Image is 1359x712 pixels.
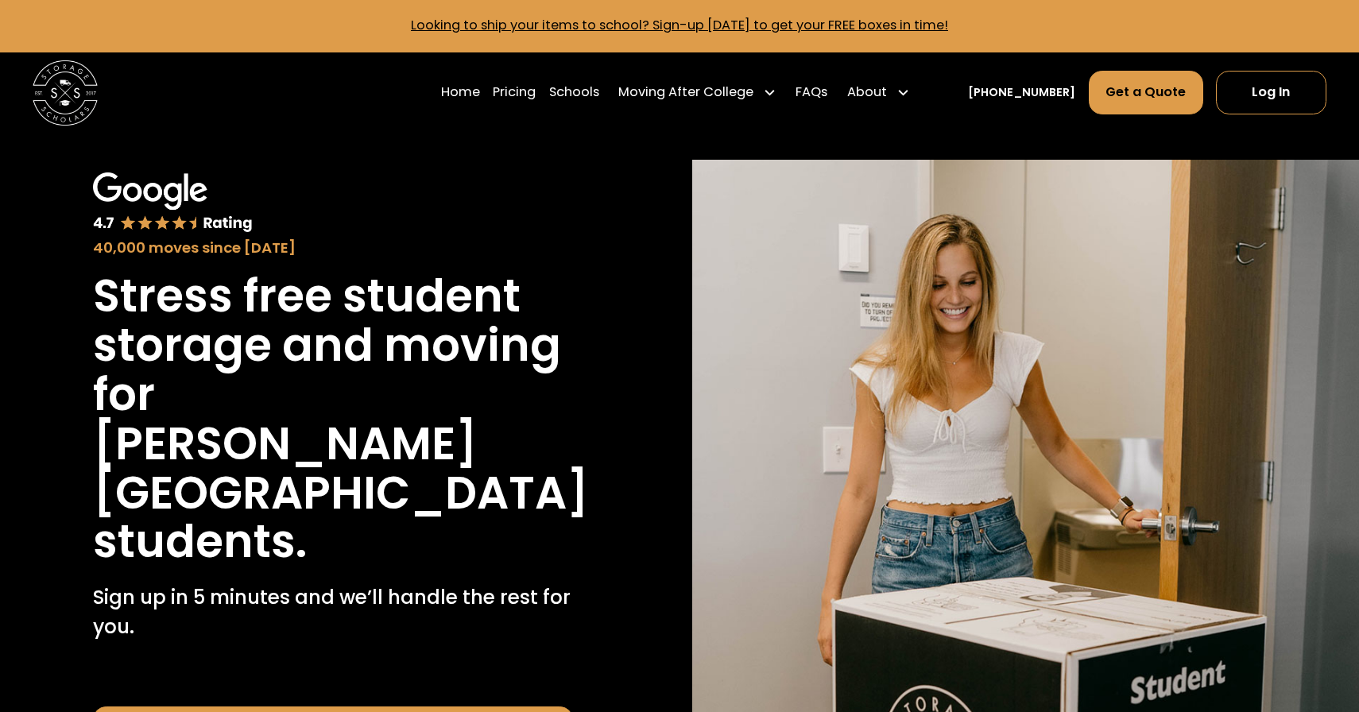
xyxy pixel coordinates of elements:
[93,517,307,567] h1: students.
[93,237,573,259] div: 40,000 moves since [DATE]
[93,583,573,642] p: Sign up in 5 minutes and we’ll handle the rest for you.
[33,60,98,126] img: Storage Scholars main logo
[1216,71,1326,114] a: Log In
[493,70,536,115] a: Pricing
[93,172,253,234] img: Google 4.7 star rating
[968,84,1075,101] a: [PHONE_NUMBER]
[796,70,827,115] a: FAQs
[618,83,753,103] div: Moving After College
[411,16,948,34] a: Looking to ship your items to school? Sign-up [DATE] to get your FREE boxes in time!
[93,272,573,420] h1: Stress free student storage and moving for
[841,70,916,115] div: About
[612,70,783,115] div: Moving After College
[93,420,589,518] h1: [PERSON_NAME][GEOGRAPHIC_DATA]
[441,70,480,115] a: Home
[549,70,599,115] a: Schools
[1089,71,1203,114] a: Get a Quote
[847,83,887,103] div: About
